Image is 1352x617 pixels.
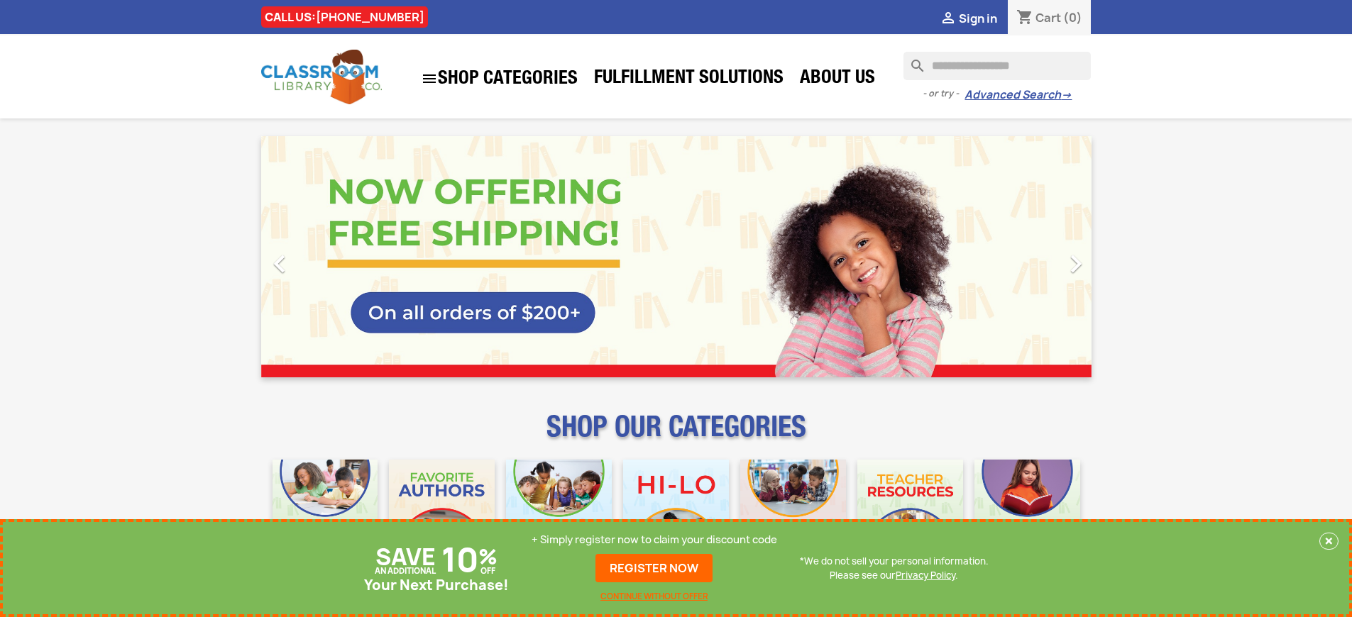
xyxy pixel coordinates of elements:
i:  [262,246,297,282]
img: CLC_Fiction_Nonfiction_Mobile.jpg [740,460,846,565]
img: CLC_Phonics_And_Decodables_Mobile.jpg [506,460,612,565]
img: CLC_Teacher_Resources_Mobile.jpg [857,460,963,565]
a:  Sign in [940,11,997,26]
img: Classroom Library Company [261,50,382,104]
a: Next [967,136,1092,377]
input: Search [903,52,1091,80]
a: Previous [261,136,386,377]
img: CLC_Dyslexia_Mobile.jpg [974,460,1080,565]
a: SHOP CATEGORIES [414,63,585,94]
span: Cart [1035,10,1061,26]
span: → [1061,88,1072,102]
span: (0) [1063,10,1082,26]
img: CLC_Bulk_Mobile.jpg [273,460,378,565]
div: CALL US: [261,6,428,28]
ul: Carousel container [261,136,1092,377]
a: [PHONE_NUMBER] [316,9,424,25]
i:  [421,70,438,87]
i:  [1058,246,1094,282]
a: Advanced Search→ [964,88,1072,102]
img: CLC_HiLo_Mobile.jpg [623,460,729,565]
i: search [903,52,920,69]
img: CLC_Favorite_Authors_Mobile.jpg [389,460,495,565]
p: SHOP OUR CATEGORIES [261,423,1092,448]
i: shopping_cart [1016,10,1033,27]
span: - or try - [923,87,964,101]
a: About Us [793,65,882,94]
span: Sign in [959,11,997,26]
i:  [940,11,957,28]
a: Fulfillment Solutions [587,65,791,94]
